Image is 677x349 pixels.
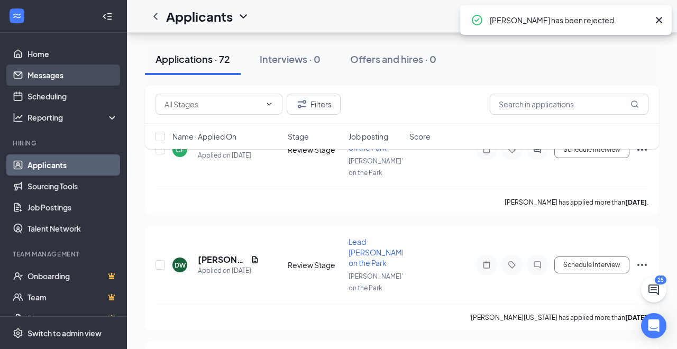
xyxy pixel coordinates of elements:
svg: ChatInactive [531,261,544,269]
a: TeamCrown [28,287,118,308]
div: DW [175,261,186,270]
div: [PERSON_NAME] has been rejected. [490,14,648,26]
h1: Applicants [166,7,233,25]
div: Reporting [28,112,118,123]
h5: [PERSON_NAME][US_STATE] [198,254,246,265]
svg: ChevronDown [265,100,273,108]
span: Job posting [349,131,388,142]
button: Filter Filters [287,94,341,115]
div: Switch to admin view [28,328,102,338]
div: 25 [655,275,666,284]
svg: Settings [13,328,23,338]
input: Search in applications [490,94,648,115]
div: Interviews · 0 [260,52,321,66]
svg: Filter [296,98,308,111]
span: Lead [PERSON_NAME] on the Park [349,237,409,268]
a: DocumentsCrown [28,308,118,329]
button: Schedule Interview [554,256,629,273]
div: Open Intercom Messenger [641,313,666,338]
a: Sourcing Tools [28,176,118,197]
a: Talent Network [28,218,118,239]
div: Team Management [13,250,116,259]
input: All Stages [164,98,261,110]
a: Messages [28,65,118,86]
span: Stage [288,131,309,142]
a: Home [28,43,118,65]
b: [DATE] [625,314,647,322]
div: Offers and hires · 0 [350,52,436,66]
span: Name · Applied On [172,131,236,142]
a: OnboardingCrown [28,265,118,287]
svg: MagnifyingGlass [630,100,639,108]
svg: Tag [506,261,518,269]
a: Applicants [28,154,118,176]
svg: Ellipses [636,259,648,271]
div: Applied on [DATE] [198,265,259,276]
a: Scheduling [28,86,118,107]
svg: ChevronDown [237,10,250,23]
svg: ChevronLeft [149,10,162,23]
span: Score [409,131,431,142]
svg: Analysis [13,112,23,123]
div: Hiring [13,139,116,148]
div: Applications · 72 [155,52,230,66]
svg: CheckmarkCircle [471,14,483,26]
a: Job Postings [28,197,118,218]
svg: Note [480,261,493,269]
svg: Collapse [102,11,113,22]
svg: ChatActive [647,283,660,296]
svg: WorkstreamLogo [12,11,22,21]
p: [PERSON_NAME][US_STATE] has applied more than . [471,313,648,322]
svg: Cross [653,14,665,26]
svg: Document [251,255,259,264]
p: [PERSON_NAME] has applied more than . [505,198,648,207]
div: Review Stage [288,260,342,270]
span: [PERSON_NAME]'s on the Park [349,272,406,292]
b: [DATE] [625,198,647,206]
button: ChatActive [641,277,666,302]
